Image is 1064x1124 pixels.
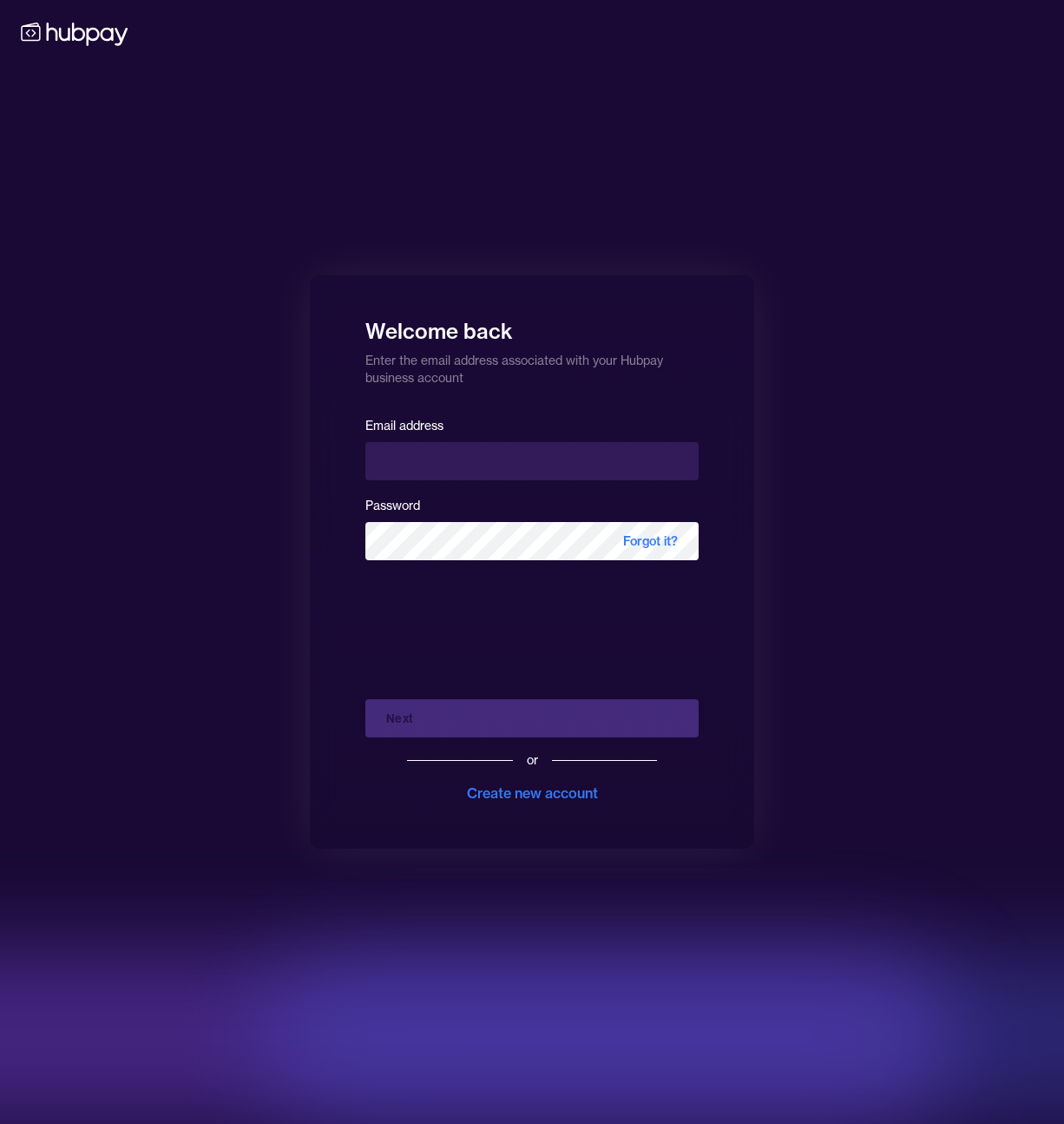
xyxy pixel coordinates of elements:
div: Create new account [467,783,598,803]
div: or [527,751,538,769]
label: Password [365,498,420,513]
p: Enter the email address associated with your Hubpay business account [365,345,699,387]
h1: Welcome back [365,307,699,345]
span: Forgot it? [602,522,699,560]
label: Email address [365,418,443,433]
